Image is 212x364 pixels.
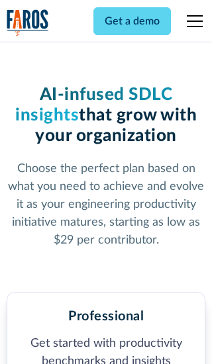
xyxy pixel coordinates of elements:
[7,85,206,147] h1: that grow with your organization
[7,9,49,36] a: home
[68,308,144,324] h2: Professional
[7,160,206,250] p: Choose the perfect plan based on what you need to achieve and evolve it as your engineering produ...
[15,86,172,124] span: AI-infused SDLC insights
[7,9,49,36] img: Logo of the analytics and reporting company Faros.
[93,7,171,35] a: Get a demo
